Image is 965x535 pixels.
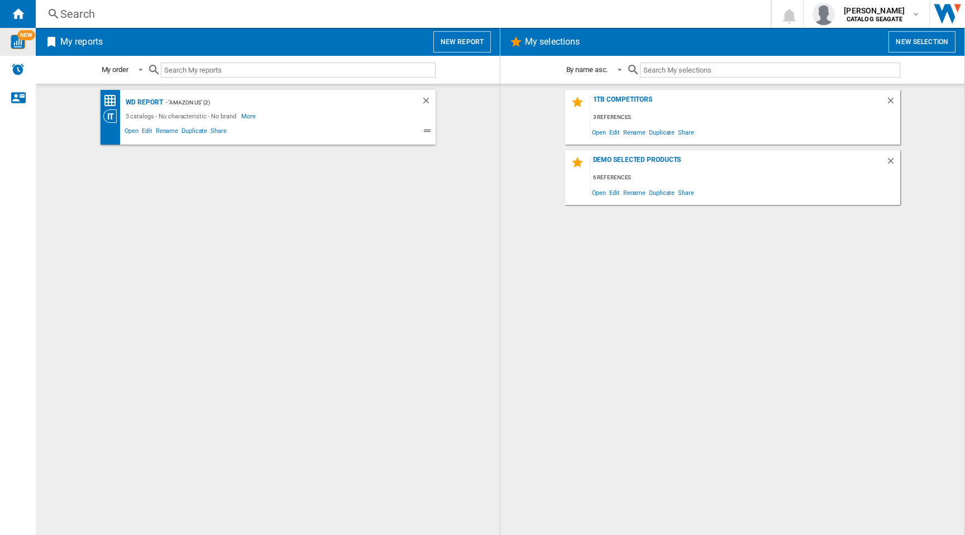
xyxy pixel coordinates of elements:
span: Edit [608,185,622,200]
span: More [241,109,257,123]
button: New selection [888,31,956,52]
span: Duplicate [647,125,676,140]
span: [PERSON_NAME] [844,5,905,16]
span: Share [676,185,696,200]
div: 6 references [590,171,900,185]
input: Search My selections [640,63,900,78]
div: - "amazon us" (2) [163,95,399,109]
div: Search [60,6,742,22]
h2: My reports [58,31,105,52]
img: alerts-logo.svg [11,63,25,76]
div: Delete [886,95,900,111]
div: Price Matrix [103,94,123,108]
div: Category View [103,109,123,123]
span: Edit [608,125,622,140]
div: Demo selected products [590,156,886,171]
div: 3 references [590,111,900,125]
div: Delete [886,156,900,171]
button: New report [433,31,491,52]
div: 1TB competitors [590,95,886,111]
div: 3 catalogs - No characteristic - No brand [123,109,242,123]
img: wise-card.svg [11,35,25,49]
span: NEW [17,30,35,40]
span: Edit [140,126,154,139]
span: Rename [154,126,180,139]
div: Delete [421,95,436,109]
img: profile.jpg [813,3,835,25]
span: Duplicate [647,185,676,200]
span: Duplicate [180,126,209,139]
span: Open [590,185,608,200]
span: Rename [622,125,647,140]
h2: My selections [523,31,582,52]
span: Open [123,126,141,139]
div: By name asc. [566,65,608,74]
span: Rename [622,185,647,200]
span: Share [676,125,696,140]
span: Share [209,126,228,139]
div: My order [102,65,128,74]
b: CATALOG SEAGATE [847,16,902,23]
input: Search My reports [161,63,436,78]
div: WD report [123,95,163,109]
span: Open [590,125,608,140]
